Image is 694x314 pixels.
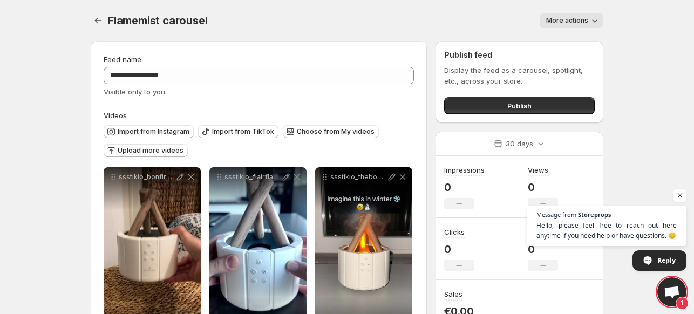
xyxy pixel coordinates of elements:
button: Import from TikTok [198,125,278,138]
span: Storeprops [578,211,611,217]
p: Display the feed as a carousel, spotlight, etc., across your store. [444,65,595,86]
h3: Clicks [444,227,465,237]
span: Choose from My videos [297,127,375,136]
span: Publish [507,100,532,111]
span: 1 [676,297,689,310]
p: 0 [528,181,558,194]
span: Flamemist carousel [108,14,207,27]
button: Publish [444,97,595,114]
a: Open chat [657,277,686,306]
h2: Publish feed [444,50,595,60]
span: Feed name [104,55,141,64]
p: 0 [444,181,485,194]
span: Import from Instagram [118,127,189,136]
span: Reply [657,251,676,270]
p: ssstikio_thebonfirescent_1755284572341 [330,173,386,181]
span: Message from [536,211,576,217]
span: Hello, please feel free to reach out here anytime if you need help or have questions. 😊 [536,220,677,241]
button: Upload more videos [104,144,188,157]
span: More actions [546,16,588,25]
p: ssstikio_flairflame__1755284484425 [224,173,281,181]
span: Visible only to you. [104,87,167,96]
button: Settings [91,13,106,28]
h3: Sales [444,289,462,299]
span: Import from TikTok [212,127,274,136]
p: 30 days [506,138,533,149]
p: ssstikio_bonfirehq7_1755284396533 [119,173,175,181]
button: More actions [540,13,603,28]
button: Choose from My videos [283,125,379,138]
h3: Views [528,165,548,175]
h3: Impressions [444,165,485,175]
span: Videos [104,111,127,120]
span: Upload more videos [118,146,183,155]
p: 0 [444,243,474,256]
button: Import from Instagram [104,125,194,138]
